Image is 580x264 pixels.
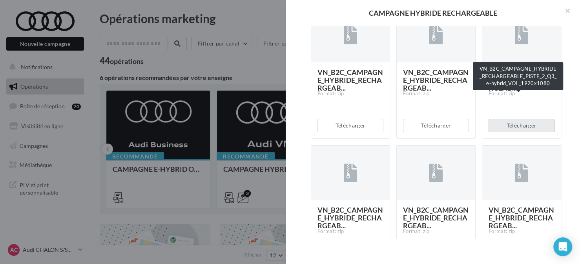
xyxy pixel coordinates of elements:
[489,119,554,132] button: Télécharger
[317,228,383,235] div: Format: zip
[317,68,383,92] span: VN_B2C_CAMPAGNE_HYBRIDE_RECHARGEAB...
[403,90,469,97] div: Format: zip
[473,62,563,90] div: VN_B2C_CAMPAGNE_HYBRIDE_RECHARGEABLE_PISTE_2_Q3_e-hybrid_VOL_1920x1080
[489,206,554,230] span: VN_B2C_CAMPAGNE_HYBRIDE_RECHARGEAB...
[403,119,469,132] button: Télécharger
[489,90,554,97] div: Format: zip
[317,206,383,230] span: VN_B2C_CAMPAGNE_HYBRIDE_RECHARGEAB...
[403,206,469,230] span: VN_B2C_CAMPAGNE_HYBRIDE_RECHARGEAB...
[317,119,383,132] button: Télécharger
[317,90,383,97] div: Format: zip
[553,237,572,256] div: Open Intercom Messenger
[403,68,469,92] span: VN_B2C_CAMPAGNE_HYBRIDE_RECHARGEAB...
[298,9,567,16] div: CAMPAGNE HYBRIDE RECHARGEABLE
[403,228,469,235] div: Format: zip
[489,228,554,235] div: Format: zip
